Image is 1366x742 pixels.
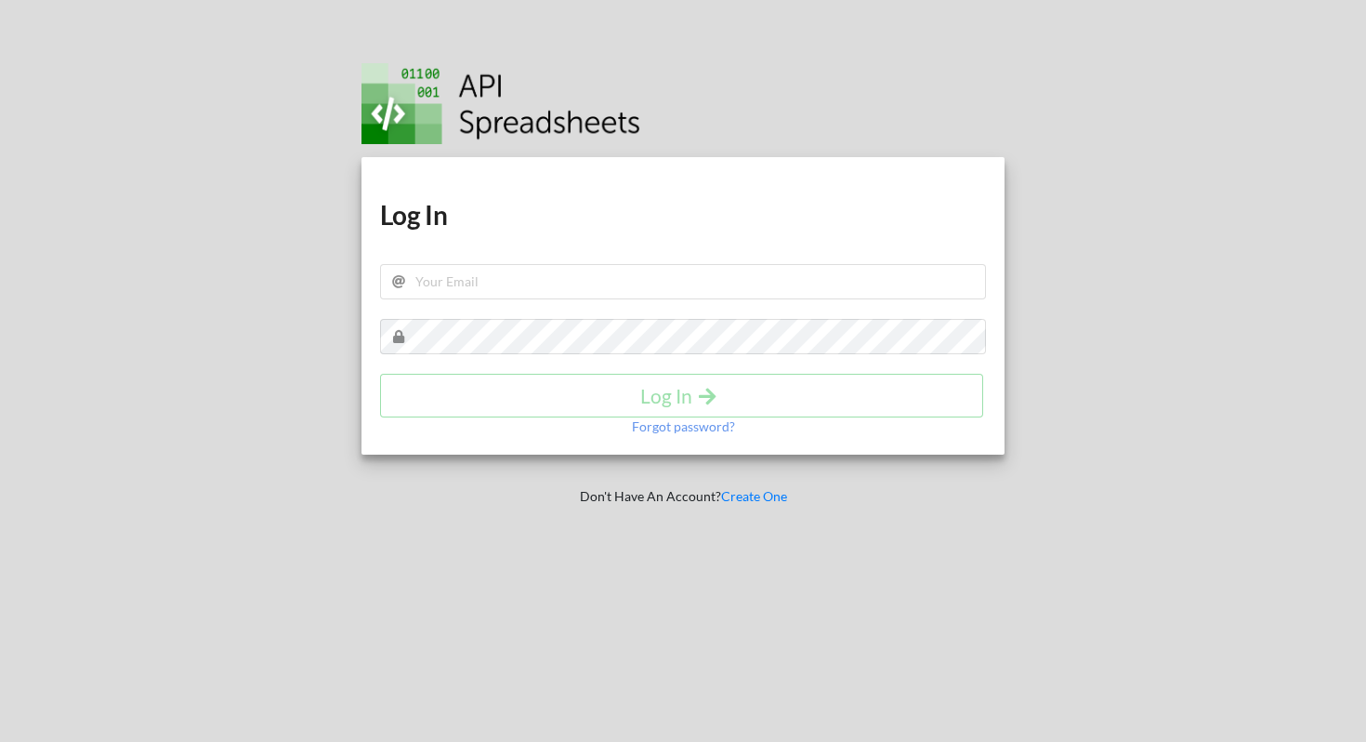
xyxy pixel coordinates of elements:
[632,417,735,436] p: Forgot password?
[721,488,787,504] a: Create One
[348,487,1018,506] p: Don't Have An Account?
[380,198,986,232] h1: Log In
[380,264,986,299] input: Your Email
[361,63,640,144] img: Logo.png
